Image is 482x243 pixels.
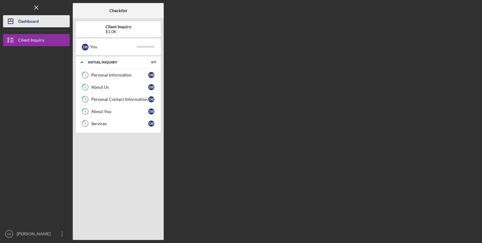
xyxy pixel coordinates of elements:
text: DB [7,232,11,236]
div: $1.0K [105,29,131,34]
tspan: 5 [84,122,86,126]
button: Dashboard [3,15,70,27]
b: Client Inquiry [105,24,131,29]
div: About You [91,109,148,114]
div: Initial Inquiry [88,60,141,64]
b: Checklist [109,8,127,13]
button: DB[PERSON_NAME] [3,228,70,240]
div: Dashboard [18,15,39,29]
div: D B [148,84,154,90]
tspan: 2 [84,85,86,89]
div: About Us [91,85,148,90]
div: Services [91,121,148,126]
div: D B [148,108,154,115]
div: [PERSON_NAME] [15,228,55,241]
div: D B [148,121,154,127]
tspan: 1 [84,73,86,77]
div: D B [82,44,89,50]
div: Client Inquiry [18,34,44,48]
button: Client Inquiry [3,34,70,46]
div: Personal Information [91,73,148,77]
a: 3Personal Contact InformationDB [79,93,158,105]
a: 4About YouDB [79,105,158,118]
div: Personal Contact Information [91,97,148,102]
div: D B [148,72,154,78]
tspan: 3 [84,98,86,101]
a: 5ServicesDB [79,118,158,130]
div: 0 / 5 [145,60,156,64]
tspan: 4 [84,110,86,114]
a: 2About UsDB [79,81,158,93]
a: 1Personal InformationDB [79,69,158,81]
div: You [90,42,136,52]
div: D B [148,96,154,102]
